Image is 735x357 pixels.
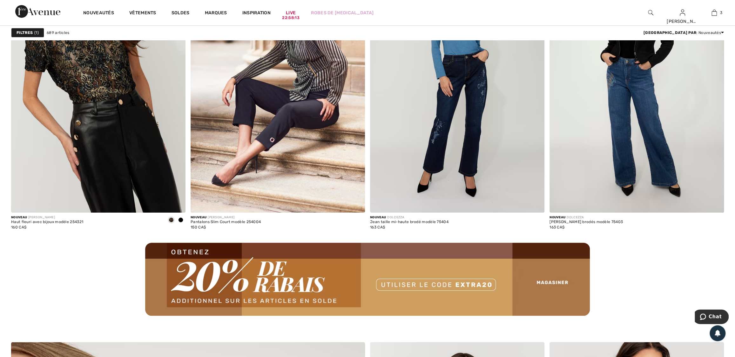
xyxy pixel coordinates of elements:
a: Robes de [MEDICAL_DATA] [311,10,374,16]
a: 3 [698,9,730,17]
div: [PERSON_NAME] [191,215,261,220]
div: Navy/gold [166,215,176,226]
span: Nouveau [11,215,27,219]
img: 20 % de rabais additionnel sur les articles en solde [145,243,590,316]
a: Vêtements [129,10,156,17]
span: 150 CA$ [191,225,206,229]
strong: [GEOGRAPHIC_DATA] par [644,30,696,35]
div: [PERSON_NAME] brodés modèle 75403 [550,220,623,224]
div: DOLCEZZA [550,215,623,220]
span: Nouveau [550,215,565,219]
div: DOLCEZZA [370,215,448,220]
div: Pantalons Slim Court modèle 254004 [191,220,261,224]
img: 1ère Avenue [15,5,60,18]
div: Copper/Black [176,215,185,226]
img: Mes infos [680,9,685,17]
iframe: Ouvre un widget dans lequel vous pouvez chatter avec l’un de nos agents [695,309,729,325]
div: [PERSON_NAME] [11,215,83,220]
strong: Filtres [17,30,33,36]
div: Jean taille mi-haute brodé modèle 75404 [370,220,448,224]
a: Live22:58:13 [286,10,296,16]
div: : Nouveautés [644,30,724,36]
a: Se connecter [680,10,685,16]
span: 689 articles [47,30,70,36]
span: Nouveau [370,215,386,219]
a: Nouveautés [83,10,114,17]
span: 160 CA$ [11,225,26,229]
a: Soldes [172,10,190,17]
img: recherche [648,9,653,17]
div: 22:58:13 [282,15,299,21]
span: 163 CA$ [550,225,564,229]
span: 163 CA$ [370,225,385,229]
img: Mon panier [711,9,717,17]
a: Marques [205,10,227,17]
span: 3 [720,10,722,16]
div: Haut fleuri avec bijoux modèle 254321 [11,220,83,224]
span: 1 [34,30,39,36]
a: 20 % de rabais additionnel sur les articles en solde [11,243,724,316]
div: [PERSON_NAME] [667,18,698,25]
span: Inspiration [242,10,271,17]
span: Nouveau [191,215,206,219]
